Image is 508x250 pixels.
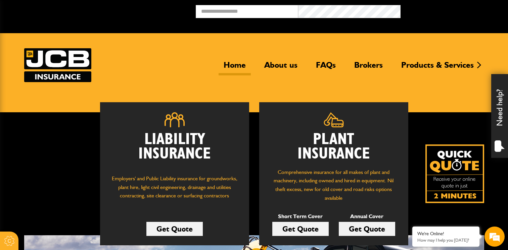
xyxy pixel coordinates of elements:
[417,231,474,237] div: We're Online!
[272,222,329,236] a: Get Quote
[24,48,91,82] img: JCB Insurance Services logo
[219,60,251,75] a: Home
[24,48,91,82] a: JCB Insurance Services
[339,222,395,236] a: Get Quote
[425,144,484,203] a: Get your insurance quote isn just 2-minutes
[396,60,479,75] a: Products & Services
[269,132,398,161] h2: Plant Insurance
[401,5,503,15] button: Broker Login
[425,144,484,203] img: Quick Quote
[417,238,474,243] p: How may I help you today?
[272,212,329,221] p: Short Term Cover
[110,132,239,168] h2: Liability Insurance
[110,174,239,206] p: Employers' and Public Liability insurance for groundworks, plant hire, light civil engineering, d...
[259,60,303,75] a: About us
[311,60,341,75] a: FAQs
[339,212,395,221] p: Annual Cover
[146,222,203,236] a: Get Quote
[269,168,398,202] p: Comprehensive insurance for all makes of plant and machinery, including owned and hired in equipm...
[491,74,508,158] div: Need help?
[349,60,388,75] a: Brokers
